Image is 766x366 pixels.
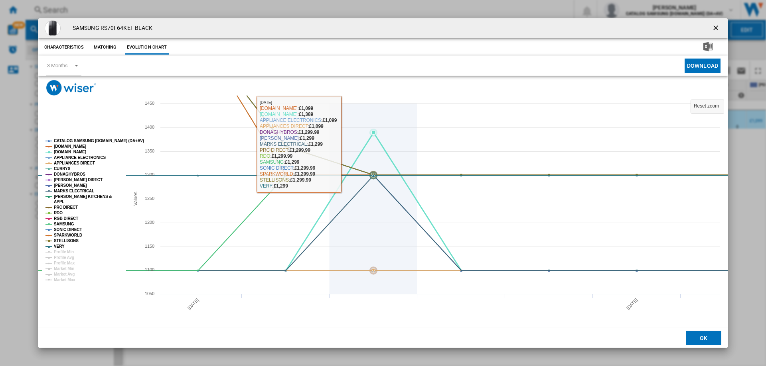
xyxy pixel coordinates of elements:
tspan: [DOMAIN_NAME] [54,150,86,154]
tspan: [DATE] [187,297,200,311]
tspan: 1250 [145,196,154,201]
tspan: 1150 [145,244,154,249]
tspan: [PERSON_NAME] DIRECT [54,178,103,182]
tspan: 1400 [145,125,154,129]
tspan: Reset zoom [694,103,719,109]
button: Characteristics [42,40,86,55]
tspan: Market Min [54,266,74,271]
tspan: DONAGHYBROS [54,172,85,176]
tspan: 1200 [145,220,154,225]
tspan: STELLISONS [54,239,79,243]
tspan: SAMSUNG [54,222,74,226]
tspan: PRC DIRECT [54,205,78,209]
tspan: 1300 [145,172,154,177]
div: 3 Months [47,63,68,69]
tspan: [DOMAIN_NAME] [54,144,86,149]
tspan: [PERSON_NAME] [54,183,87,188]
button: OK [686,331,721,345]
md-dialog: Product popup [38,18,728,348]
button: Download [685,59,721,73]
tspan: APPLIANCE ELECTRONICS [54,155,106,160]
tspan: SPARKWORLD [54,233,82,237]
ng-md-icon: getI18NText('BUTTONS.CLOSE_DIALOG') [712,24,721,33]
tspan: Values [133,192,138,206]
tspan: Profile Max [54,261,75,265]
tspan: CATALOG SAMSUNG [DOMAIN_NAME] (DA+AV) [54,139,144,143]
tspan: 1100 [145,267,154,272]
tspan: [DATE] [626,297,639,311]
img: 959f8a1da8bdaabbd9459bc3a164fd2424d184d2_1.jpg [45,20,61,36]
img: logo_wiser_300x94.png [46,80,96,96]
button: Evolution chart [125,40,169,55]
tspan: Market Max [54,278,75,282]
tspan: RGB DIRECT [54,216,78,221]
h4: SAMSUNG RS70F64KEF BLACK [69,24,152,32]
tspan: 1050 [145,291,154,296]
tspan: Profile Min [54,250,74,254]
img: excel-24x24.png [703,42,713,51]
tspan: Market Avg [54,272,75,276]
tspan: 1350 [145,149,154,153]
button: Download in Excel [691,40,726,55]
tspan: Profile Avg [54,255,74,260]
tspan: CURRYS [54,166,71,171]
tspan: VERY [54,244,65,249]
tspan: RDO [54,211,63,215]
tspan: APPLIANCES DIRECT [54,161,95,165]
button: getI18NText('BUTTONS.CLOSE_DIALOG') [709,20,725,36]
tspan: SONIC DIRECT [54,227,82,232]
tspan: MARKS ELECTRICAL [54,189,94,193]
button: Matching [88,40,123,55]
tspan: [PERSON_NAME] KITCHENS & [54,194,112,199]
tspan: APPL [54,200,64,204]
tspan: 1450 [145,101,154,106]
